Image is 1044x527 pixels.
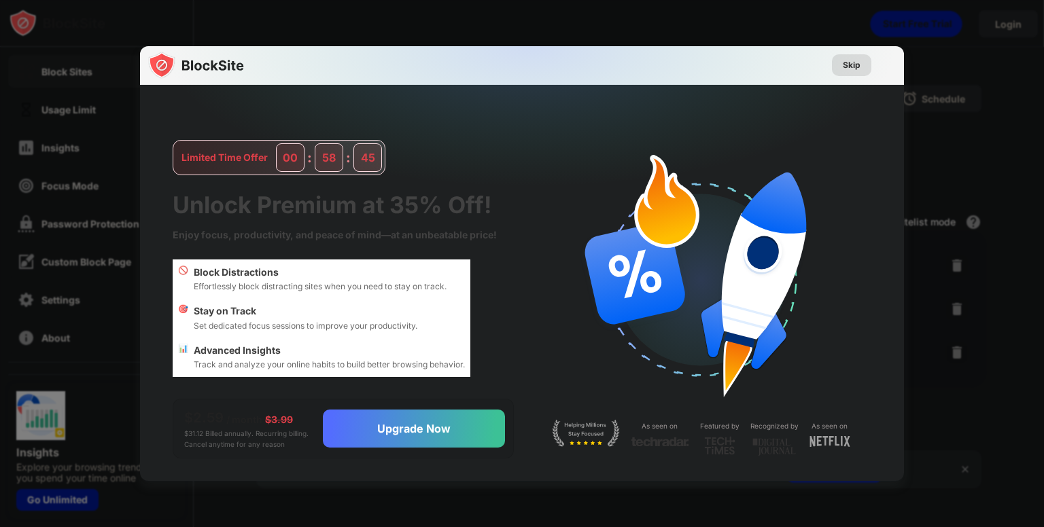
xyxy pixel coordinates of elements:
div: As seen on [642,420,678,433]
img: light-stay-focus.svg [552,420,620,447]
div: Upgrade Now [377,422,451,435]
div: $31.12 Billed annually. Recurring billing. Cancel anytime for any reason [184,407,312,450]
div: Skip [843,58,860,72]
div: Recognized by [750,420,799,433]
div: As seen on [812,420,848,433]
div: $2.59 [184,407,224,428]
div: Track and analyze your online habits to build better browsing behavior. [194,358,465,371]
img: gradient.svg [148,46,912,315]
img: light-techradar.svg [631,436,689,448]
div: 🎯 [178,304,188,332]
div: / month [226,412,262,427]
img: light-techtimes.svg [704,436,735,455]
div: $3.99 [265,412,293,427]
div: 📊 [178,343,188,371]
div: Advanced Insights [194,343,465,358]
img: light-digital-journal.svg [752,436,796,458]
div: Featured by [700,420,739,433]
div: Set dedicated focus sessions to improve your productivity. [194,319,417,332]
img: light-netflix.svg [810,436,850,447]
